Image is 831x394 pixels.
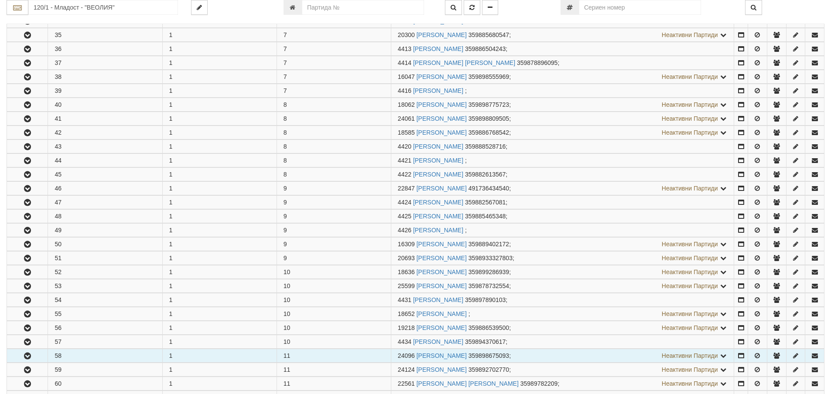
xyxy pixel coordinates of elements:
[391,42,734,56] td: ;
[398,324,415,331] span: Партида №
[48,335,162,349] td: 57
[48,126,162,139] td: 42
[469,115,509,122] span: 359898809505
[413,338,463,345] a: [PERSON_NAME]
[284,213,287,220] span: 9
[162,42,277,56] td: 1
[391,224,734,237] td: ;
[391,196,734,209] td: ;
[284,171,287,178] span: 8
[398,73,415,80] span: Партида №
[391,377,734,391] td: ;
[398,171,411,178] span: Партида №
[48,238,162,251] td: 50
[162,293,277,307] td: 1
[417,73,467,80] a: [PERSON_NAME]
[391,349,734,363] td: ;
[48,70,162,84] td: 38
[284,324,291,331] span: 10
[284,338,291,345] span: 10
[284,282,291,289] span: 10
[391,98,734,112] td: ;
[48,98,162,112] td: 40
[284,366,291,373] span: 11
[517,59,557,66] span: 359878896095
[398,185,415,192] span: Партида №
[413,213,463,220] a: [PERSON_NAME]
[284,143,287,150] span: 8
[48,182,162,195] td: 46
[162,56,277,70] td: 1
[662,282,718,289] span: Неактивни Партиди
[391,251,734,265] td: ;
[417,101,467,108] a: [PERSON_NAME]
[391,126,734,139] td: ;
[662,268,718,275] span: Неактивни Партиди
[48,251,162,265] td: 51
[398,268,415,275] span: Партида №
[413,157,463,164] a: [PERSON_NAME]
[162,224,277,237] td: 1
[162,112,277,126] td: 1
[662,101,718,108] span: Неактивни Партиди
[391,140,734,153] td: ;
[162,238,277,251] td: 1
[284,59,287,66] span: 7
[391,293,734,307] td: ;
[417,185,467,192] a: [PERSON_NAME]
[417,366,467,373] a: [PERSON_NAME]
[469,73,509,80] span: 359898555969
[465,45,506,52] span: 359886504243
[162,140,277,153] td: 1
[469,31,509,38] span: 359885680547
[662,115,718,122] span: Неактивни Партиди
[413,143,463,150] a: [PERSON_NAME]
[469,282,509,289] span: 359878732554
[398,380,415,387] span: Партида №
[48,42,162,56] td: 36
[284,87,287,94] span: 7
[162,210,277,223] td: 1
[413,171,463,178] a: [PERSON_NAME]
[284,268,291,275] span: 10
[662,352,718,359] span: Неактивни Партиди
[48,196,162,209] td: 47
[391,265,734,279] td: ;
[662,366,718,373] span: Неактивни Партиди
[465,213,506,220] span: 359885465348
[417,380,519,387] a: [PERSON_NAME] [PERSON_NAME]
[162,126,277,139] td: 1
[469,352,509,359] span: 359898675093
[398,87,411,94] span: Партида №
[391,335,734,349] td: ;
[391,238,734,251] td: ;
[391,154,734,167] td: ;
[162,349,277,363] td: 1
[417,352,467,359] a: [PERSON_NAME]
[398,213,411,220] span: Партида №
[162,168,277,181] td: 1
[162,84,277,98] td: 1
[284,31,287,38] span: 7
[284,227,287,234] span: 9
[465,338,506,345] span: 359894370617
[398,199,411,206] span: Партида №
[469,366,509,373] span: 359892702770
[162,377,277,391] td: 1
[162,196,277,209] td: 1
[391,84,734,98] td: ;
[162,265,277,279] td: 1
[48,265,162,279] td: 52
[413,45,463,52] a: [PERSON_NAME]
[417,255,467,262] a: [PERSON_NAME]
[413,199,463,206] a: [PERSON_NAME]
[48,168,162,181] td: 45
[662,310,718,317] span: Неактивни Партиди
[398,59,411,66] span: Партида №
[391,307,734,321] td: ;
[284,157,287,164] span: 8
[48,377,162,391] td: 60
[465,199,506,206] span: 359882567081
[391,210,734,223] td: ;
[398,352,415,359] span: Партида №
